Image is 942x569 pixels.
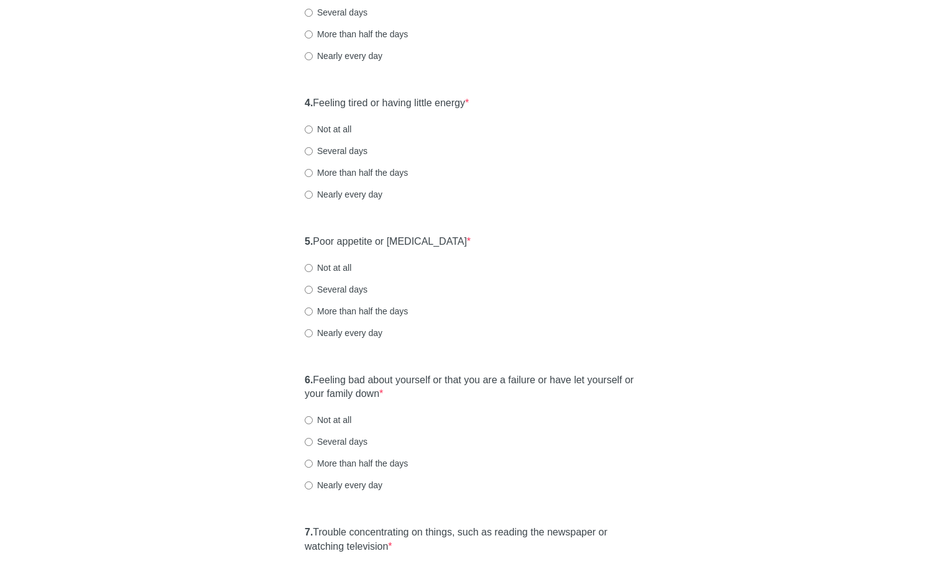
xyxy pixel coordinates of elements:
input: Nearly every day [305,191,313,199]
input: Nearly every day [305,481,313,489]
strong: 4. [305,98,313,108]
input: More than half the days [305,169,313,177]
input: More than half the days [305,460,313,468]
label: Several days [305,283,367,296]
label: More than half the days [305,457,408,470]
label: Several days [305,6,367,19]
label: Feeling tired or having little energy [305,96,469,111]
label: More than half the days [305,166,408,179]
strong: 5. [305,236,313,247]
input: Several days [305,438,313,446]
label: Nearly every day [305,50,382,62]
label: More than half the days [305,305,408,317]
label: Nearly every day [305,188,382,201]
label: Nearly every day [305,479,382,491]
input: Several days [305,9,313,17]
label: Feeling bad about yourself or that you are a failure or have let yourself or your family down [305,373,637,402]
label: Not at all [305,262,351,274]
input: Several days [305,286,313,294]
strong: 6. [305,375,313,385]
input: Nearly every day [305,52,313,60]
label: Poor appetite or [MEDICAL_DATA] [305,235,471,249]
input: More than half the days [305,307,313,316]
label: Not at all [305,123,351,135]
input: Several days [305,147,313,155]
input: Not at all [305,264,313,272]
label: Nearly every day [305,327,382,339]
label: Several days [305,435,367,448]
label: Not at all [305,414,351,426]
input: Not at all [305,125,313,134]
input: Not at all [305,416,313,424]
label: Trouble concentrating on things, such as reading the newspaper or watching television [305,526,637,554]
strong: 7. [305,527,313,537]
input: Nearly every day [305,329,313,337]
label: More than half the days [305,28,408,40]
input: More than half the days [305,30,313,39]
label: Several days [305,145,367,157]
